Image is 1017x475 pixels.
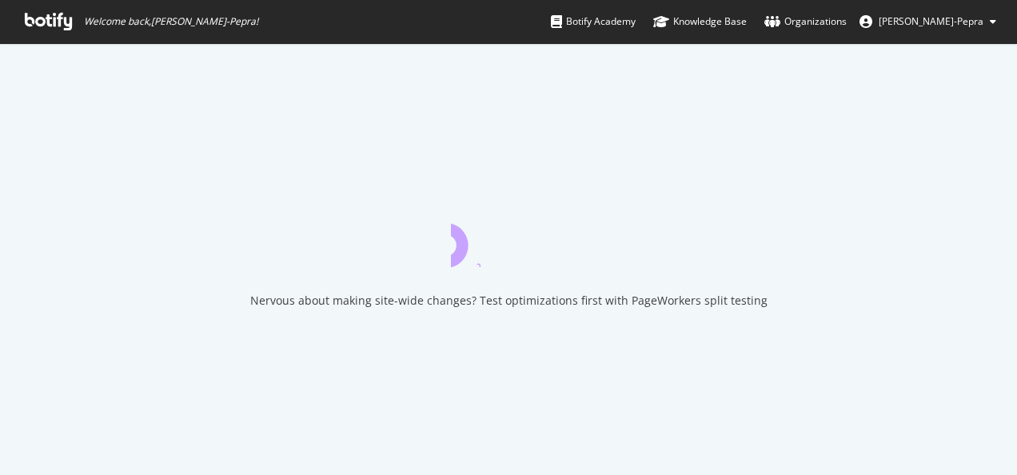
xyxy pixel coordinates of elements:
[847,9,1009,34] button: [PERSON_NAME]-Pepra
[551,14,636,30] div: Botify Academy
[451,210,566,267] div: animation
[250,293,768,309] div: Nervous about making site-wide changes? Test optimizations first with PageWorkers split testing
[764,14,847,30] div: Organizations
[84,15,258,28] span: Welcome back, [PERSON_NAME]-Pepra !
[879,14,983,28] span: Lucy Oben-Pepra
[653,14,747,30] div: Knowledge Base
